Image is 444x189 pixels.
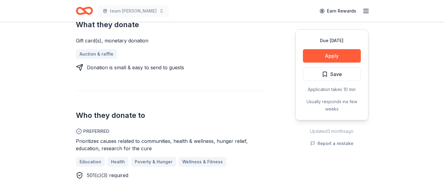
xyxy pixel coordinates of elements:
[303,37,361,44] div: Due [DATE]
[76,138,248,151] span: Prioritizes causes related to communities, health & wellness, hunger relief, education, research ...
[295,128,368,135] div: Updated 3 months ago
[87,172,128,178] span: 501(c)(3) required
[76,49,117,59] a: Auction & raffle
[76,128,266,135] span: Preferred
[303,86,361,93] div: Application takes 10 min
[111,158,125,165] span: Health
[303,67,361,81] button: Save
[76,20,266,30] h2: What they donate
[76,157,105,167] a: Education
[303,98,361,113] div: Usually responds in a few weeks
[182,158,223,165] span: Wellness & Fitness
[316,5,360,16] a: Earn Rewards
[310,140,353,147] button: Report a mistake
[135,158,172,165] span: Poverty & Hunger
[76,37,266,44] div: Gift card(s), monetary donation
[303,49,361,63] button: Apply
[87,64,184,71] div: Donation is small & easy to send to guests
[131,157,176,167] a: Poverty & Hunger
[110,7,157,15] span: team [PERSON_NAME]
[179,157,226,167] a: Wellness & Fitness
[98,5,169,17] button: team [PERSON_NAME]
[107,157,129,167] a: Health
[330,70,342,78] span: Save
[76,4,93,18] a: Home
[80,158,101,165] span: Education
[76,111,266,120] h2: Who they donate to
